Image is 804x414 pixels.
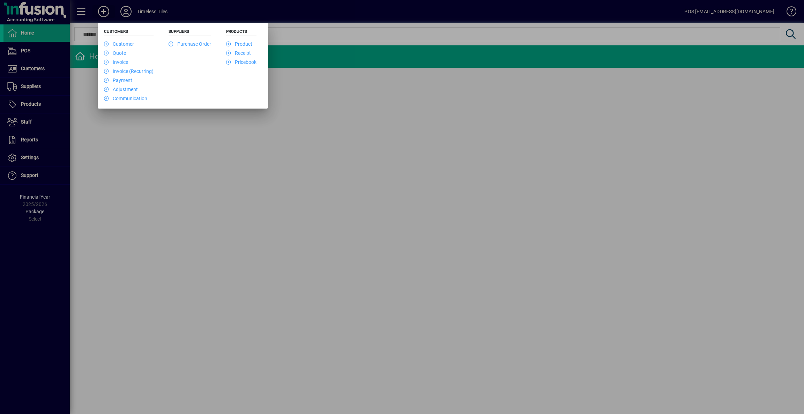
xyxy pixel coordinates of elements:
[104,87,138,92] a: Adjustment
[104,96,147,101] a: Communication
[104,59,128,65] a: Invoice
[104,29,154,36] h5: Customers
[104,41,134,47] a: Customer
[104,77,132,83] a: Payment
[226,41,252,47] a: Product
[226,50,251,56] a: Receipt
[226,29,256,36] h5: Products
[169,41,211,47] a: Purchase Order
[104,50,126,56] a: Quote
[169,29,211,36] h5: Suppliers
[104,68,154,74] a: Invoice (Recurring)
[226,59,256,65] a: Pricebook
